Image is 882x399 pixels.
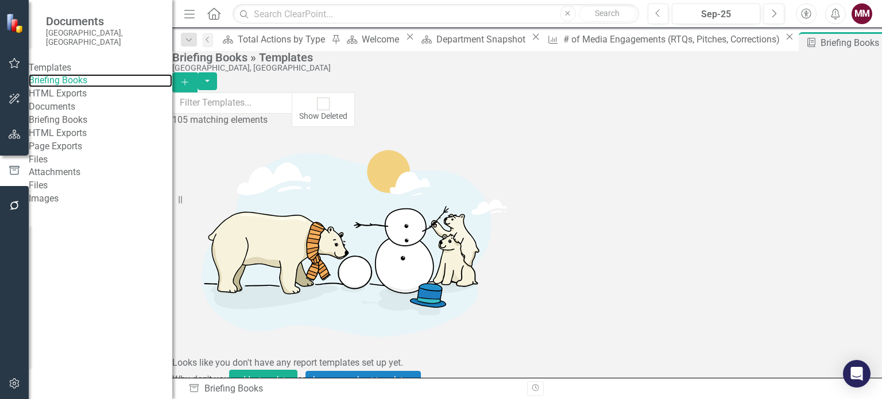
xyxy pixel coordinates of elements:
[417,32,529,47] a: Department Snapshot
[563,32,783,47] div: # of Media Engagements (RTQs, Pitches, Corrections)
[29,153,172,166] div: Files
[172,357,882,370] div: Looks like you don't have any report templates set up yet.
[172,64,876,72] div: [GEOGRAPHIC_DATA], [GEOGRAPHIC_DATA]
[362,32,403,47] div: Welcome
[5,13,26,33] img: ClearPoint Strategy
[29,192,172,206] a: Images
[172,92,292,114] input: Filter Templates...
[676,7,756,21] div: Sep-25
[343,32,403,47] a: Welcome
[29,74,172,87] a: Briefing Books
[29,100,172,114] div: Documents
[219,32,328,47] a: Total Actions by Type
[172,51,876,64] div: Briefing Books » Templates
[843,360,871,388] div: Open Intercom Messenger
[188,382,519,396] div: Briefing Books
[299,110,347,122] div: Show Deleted
[229,370,297,390] button: add a template
[29,166,172,179] a: Attachments
[29,87,172,100] a: HTML Exports
[305,371,421,389] a: learn more about templates.
[436,32,529,47] div: Department Snapshot
[172,127,517,357] img: Getting started
[29,61,172,75] div: Templates
[672,3,760,24] button: Sep-25
[238,32,328,47] div: Total Actions by Type
[172,114,292,127] div: 105 matching elements
[852,3,872,24] button: MM
[172,374,229,385] span: Why don't you
[595,9,620,18] span: Search
[543,32,782,47] a: # of Media Engagements (RTQs, Pitches, Corrections)
[297,374,305,385] span: or
[29,140,172,153] a: Page Exports
[579,6,636,22] button: Search
[233,4,639,24] input: Search ClearPoint...
[29,127,172,140] a: HTML Exports
[46,14,161,28] span: Documents
[29,114,172,127] a: Briefing Books
[46,28,161,47] small: [GEOGRAPHIC_DATA], [GEOGRAPHIC_DATA]
[29,179,172,192] a: Files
